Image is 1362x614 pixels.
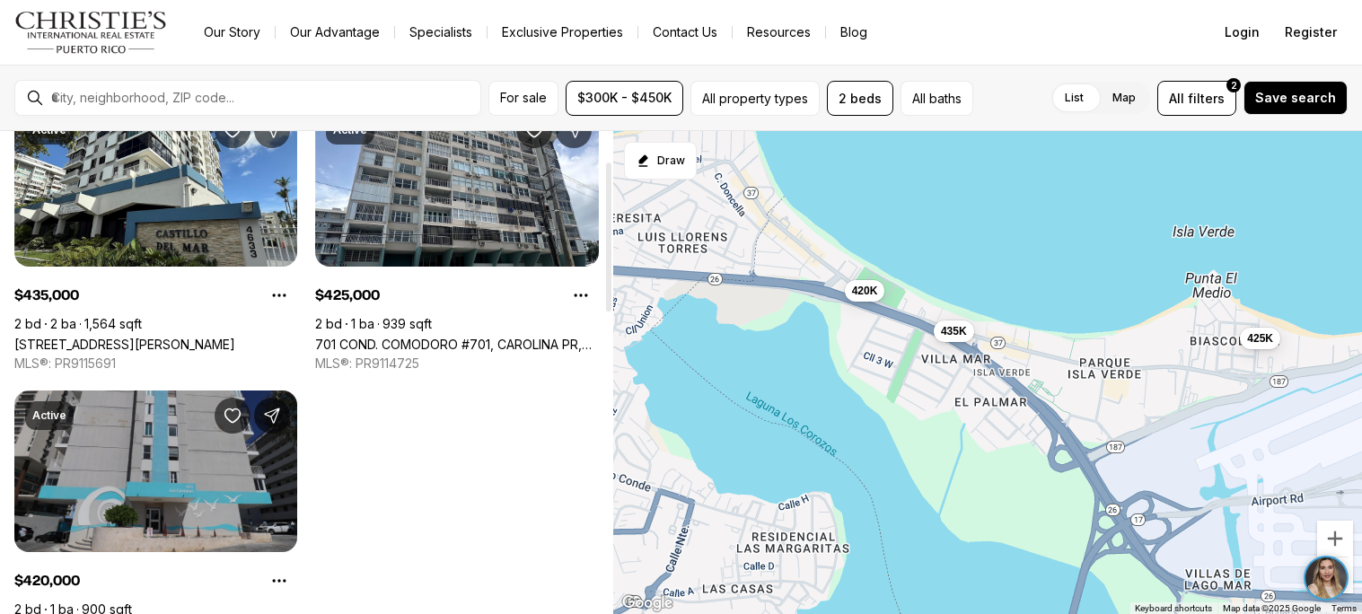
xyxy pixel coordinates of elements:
[189,20,275,45] a: Our Story
[1225,25,1260,39] span: Login
[488,20,637,45] a: Exclusive Properties
[851,284,877,298] span: 420K
[1157,81,1236,116] button: Allfilters2
[261,277,297,313] button: Property options
[215,398,250,434] button: Save Property: 3409 AVE. ISLA VERDE #904
[261,563,297,599] button: Property options
[844,280,884,302] button: 420K
[254,398,290,434] button: Share Property
[395,20,487,45] a: Specialists
[638,20,732,45] button: Contact Us
[11,11,52,52] img: ac2afc0f-b966-43d0-ba7c-ef51505f4d54.jpg
[1255,91,1336,105] span: Save search
[1247,330,1273,345] span: 425K
[1223,603,1321,613] span: Map data ©2025 Google
[1274,14,1348,50] button: Register
[1285,25,1337,39] span: Register
[941,324,967,338] span: 435K
[826,20,882,45] a: Blog
[827,81,893,116] button: 2 beds
[690,81,820,116] button: All property types
[1050,82,1098,114] label: List
[901,81,973,116] button: All baths
[577,91,672,105] span: $300K - $450K
[1240,327,1280,348] button: 425K
[488,81,558,116] button: For sale
[624,142,697,180] button: Start drawing
[566,81,683,116] button: $300K - $450K
[1214,14,1270,50] button: Login
[500,91,547,105] span: For sale
[1231,78,1237,92] span: 2
[32,408,66,423] p: Active
[1317,521,1353,557] button: Zoom in
[1243,81,1348,115] button: Save search
[1098,82,1150,114] label: Map
[563,277,599,313] button: Property options
[315,337,598,352] a: 701 COND. COMODORO #701, CAROLINA PR, 00979
[14,337,235,352] a: 4633 Ave Isla Verde COND CASTILLO DEL MAR #201, CAROLINA PR, 00979
[934,320,974,342] button: 435K
[1188,89,1225,108] span: filters
[14,11,168,54] img: logo
[1169,89,1184,108] span: All
[276,20,394,45] a: Our Advantage
[733,20,825,45] a: Resources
